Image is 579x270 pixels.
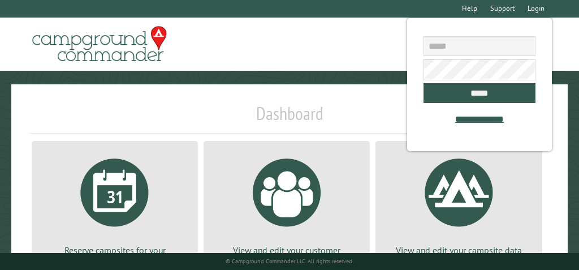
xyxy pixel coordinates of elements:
a: Reserve campsites for your customers [45,150,184,269]
img: Campground Commander [29,22,170,66]
p: View and edit your customer accounts [217,244,356,269]
a: View and edit your customer accounts [217,150,356,269]
p: Reserve campsites for your customers [45,244,184,269]
p: View and edit your campsite data [389,244,528,256]
a: View and edit your campsite data [389,150,528,256]
small: © Campground Commander LLC. All rights reserved. [226,258,353,265]
h1: Dashboard [29,102,550,134]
